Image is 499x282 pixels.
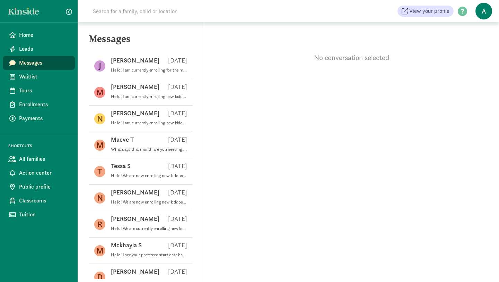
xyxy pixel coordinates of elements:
figure: M [94,87,105,98]
span: Leads [19,45,69,53]
p: [DATE] [168,267,187,276]
p: [DATE] [168,83,187,91]
a: All families [3,152,75,166]
input: Search for a family, child or location [89,4,283,18]
p: What days that month are you needing, M-F? [111,147,187,152]
p: Hello! We are currently enrolling new kiddos starting in September, are you still in need of care... [111,226,187,231]
a: Action center [3,166,75,180]
p: Hello! I am currently enrolling for the month of September, are you still in need of care? [111,67,187,73]
a: Messages [3,56,75,70]
p: [PERSON_NAME] [111,188,159,197]
p: [PERSON_NAME] [111,215,159,223]
p: [PERSON_NAME] [111,83,159,91]
figure: N [94,113,105,124]
p: Mckhayla S [111,241,142,249]
p: No conversation selected [204,53,499,63]
span: Home [19,31,69,39]
span: Enrollments [19,100,69,109]
span: Action center [19,169,69,177]
a: Waitlist [3,70,75,84]
a: Payments [3,111,75,125]
span: Tuition [19,210,69,219]
a: Enrollments [3,98,75,111]
p: Maeve T [111,135,134,144]
p: [DATE] [168,215,187,223]
p: Hello! We are now enrolling new kiddos to start in September, are you still in need of care? Than... [111,173,187,179]
p: Hello! I am currently enrolling new kiddos starting in September, are you still in need of care? [111,94,187,99]
p: Hello! I am currently enrolling new kiddos for the month of September, are you still in need of c... [111,120,187,126]
p: Hello! I see your preferred start date has already passed but we are currently enrolling for the ... [111,252,187,258]
span: Waitlist [19,73,69,81]
a: Public profile [3,180,75,194]
figure: M [94,245,105,256]
span: Messages [19,59,69,67]
p: [DATE] [168,162,187,170]
figure: J [94,60,105,72]
figure: N [94,192,105,204]
figure: R [94,219,105,230]
a: Tuition [3,208,75,222]
span: Public profile [19,183,69,191]
span: All families [19,155,69,163]
a: Tours [3,84,75,98]
a: View your profile [397,6,454,17]
a: Classrooms [3,194,75,208]
p: Hello! We are now enrolling new kiddos to start in September, are you still in need of care? Than... [111,199,187,205]
p: [PERSON_NAME] [111,267,159,276]
span: View your profile [409,7,449,15]
p: [DATE] [168,188,187,197]
span: Payments [19,114,69,123]
p: [DATE] [168,241,187,249]
span: Classrooms [19,197,69,205]
a: Home [3,28,75,42]
span: Tours [19,86,69,95]
figure: T [94,166,105,177]
a: Leads [3,42,75,56]
p: [PERSON_NAME] [111,109,159,117]
p: Tessa S [111,162,131,170]
h5: Messages [78,33,204,50]
p: [DATE] [168,56,187,65]
p: [DATE] [168,109,187,117]
p: [DATE] [168,135,187,144]
p: [PERSON_NAME] [111,56,159,65]
figure: M [94,140,105,151]
span: A [475,3,492,19]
